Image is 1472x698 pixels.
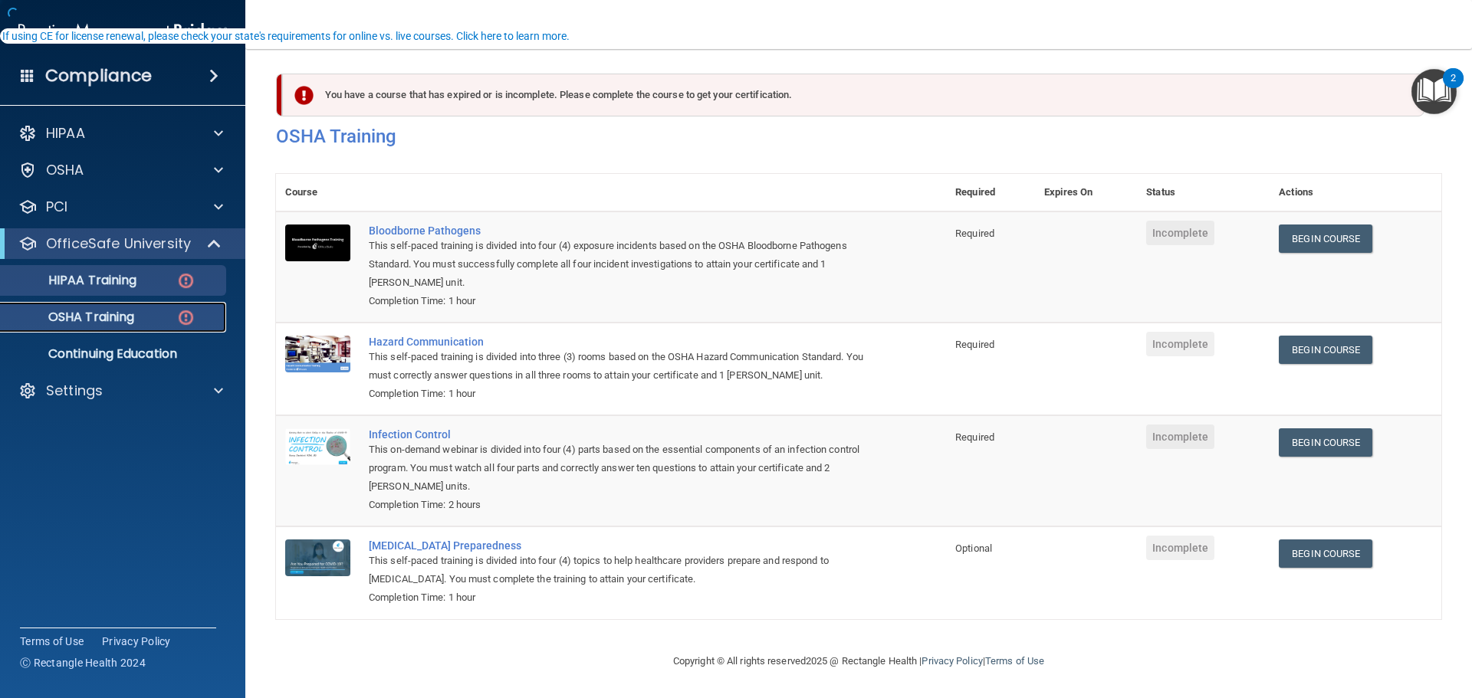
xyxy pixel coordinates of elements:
[1411,69,1457,114] button: Open Resource Center, 2 new notifications
[18,16,227,47] img: PMB logo
[18,198,223,216] a: PCI
[176,271,195,290] img: danger-circle.6113f641.png
[46,234,191,253] p: OfficeSafe University
[1270,174,1441,211] th: Actions
[18,124,223,143] a: HIPAA
[18,161,223,179] a: OSHA
[2,31,570,41] div: If using CE for license renewal, please check your state's requirements for online vs. live cours...
[276,174,360,211] th: Course
[955,228,994,239] span: Required
[955,431,994,443] span: Required
[1279,224,1372,253] a: Begin Course
[369,237,869,292] div: This self-paced training is divided into four (4) exposure incidents based on the OSHA Bloodborne...
[10,310,134,325] p: OSHA Training
[1279,428,1372,457] a: Begin Course
[10,346,219,362] p: Continuing Education
[1279,336,1372,364] a: Begin Course
[18,234,222,253] a: OfficeSafe University
[369,552,869,588] div: This self-paced training is divided into four (4) topics to help healthcare providers prepare and...
[176,308,195,327] img: danger-circle.6113f641.png
[46,382,103,400] p: Settings
[579,637,1138,686] div: Copyright © All rights reserved 2025 @ Rectangle Health | |
[20,655,146,670] span: Ⓒ Rectangle Health 2024
[1146,536,1214,560] span: Incomplete
[294,86,314,105] img: exclamation-circle-solid-danger.72ef9ffc.png
[369,588,869,607] div: Completion Time: 1 hour
[1146,221,1214,245] span: Incomplete
[985,655,1044,667] a: Terms of Use
[1137,174,1270,211] th: Status
[282,74,1424,116] div: You have a course that has expired or is incomplete. Please complete the course to get your certi...
[45,65,152,87] h4: Compliance
[946,174,1035,211] th: Required
[10,273,136,288] p: HIPAA Training
[369,539,869,552] a: [MEDICAL_DATA] Preparedness
[102,634,171,649] a: Privacy Policy
[46,161,84,179] p: OSHA
[1279,539,1372,568] a: Begin Course
[369,348,869,385] div: This self-paced training is divided into three (3) rooms based on the OSHA Hazard Communication S...
[369,496,869,514] div: Completion Time: 2 hours
[922,655,982,667] a: Privacy Policy
[955,542,992,554] span: Optional
[369,224,869,237] a: Bloodborne Pathogens
[276,126,1441,147] h4: OSHA Training
[369,385,869,403] div: Completion Time: 1 hour
[1146,332,1214,356] span: Incomplete
[1146,424,1214,449] span: Incomplete
[369,428,869,441] a: Infection Control
[369,336,869,348] a: Hazard Communication
[369,441,869,496] div: This on-demand webinar is divided into four (4) parts based on the essential components of an inf...
[46,124,85,143] p: HIPAA
[46,198,67,216] p: PCI
[369,292,869,310] div: Completion Time: 1 hour
[1451,78,1456,98] div: 2
[20,634,84,649] a: Terms of Use
[1035,174,1137,211] th: Expires On
[955,339,994,350] span: Required
[18,382,223,400] a: Settings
